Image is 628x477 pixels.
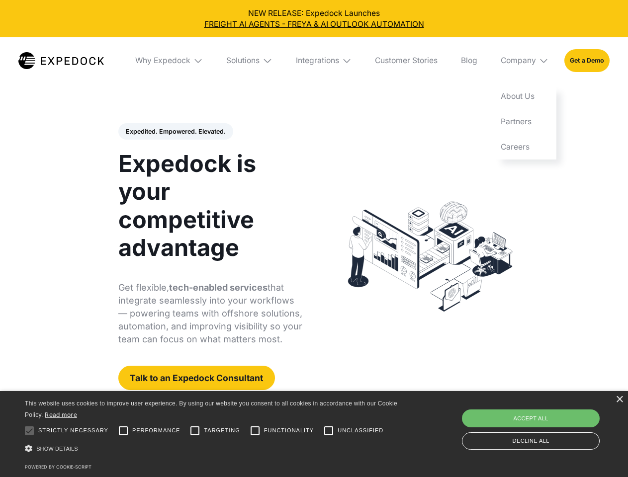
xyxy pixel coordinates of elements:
div: Company [501,56,536,66]
div: Why Expedock [127,37,211,84]
span: Strictly necessary [38,426,108,435]
span: Unclassified [338,426,383,435]
a: Blog [453,37,485,84]
a: Careers [493,134,556,159]
a: Read more [45,411,77,418]
a: Talk to an Expedock Consultant [118,366,275,390]
iframe: Chat Widget [462,370,628,477]
span: Show details [36,446,78,452]
a: Powered by cookie-script [25,464,91,470]
div: Show details [25,442,401,456]
p: Get flexible, that integrate seamlessly into your workflows — powering teams with offshore soluti... [118,281,303,346]
strong: tech-enabled services [169,282,268,293]
a: FREIGHT AI AGENTS - FREYA & AI OUTLOOK AUTOMATION [8,19,621,30]
h1: Expedock is your competitive advantage [118,150,303,261]
div: Solutions [219,37,280,84]
div: Company [493,37,556,84]
div: Solutions [226,56,260,66]
a: Customer Stories [367,37,445,84]
a: Get a Demo [564,49,610,72]
div: Integrations [288,37,359,84]
nav: Company [493,84,556,159]
div: Integrations [296,56,339,66]
span: Functionality [264,426,314,435]
a: Partners [493,109,556,135]
span: Targeting [204,426,240,435]
span: Performance [132,426,180,435]
div: Why Expedock [135,56,190,66]
div: NEW RELEASE: Expedock Launches [8,8,621,30]
a: About Us [493,84,556,109]
span: This website uses cookies to improve user experience. By using our website you consent to all coo... [25,400,397,418]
